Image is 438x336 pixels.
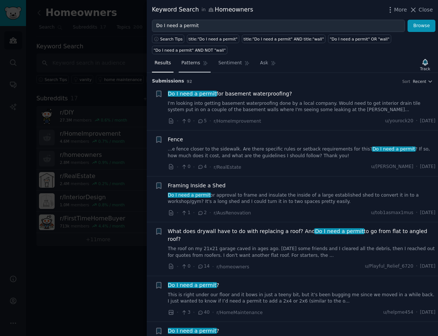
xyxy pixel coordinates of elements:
[168,327,219,335] span: ?
[177,117,178,125] span: ·
[385,118,413,125] span: u/yourock20
[371,164,413,170] span: u/[PERSON_NAME]
[260,60,268,67] span: Ask
[314,228,364,234] span: Do I need a permit
[187,35,239,43] a: title:"Do I need a permit"
[216,57,252,72] a: Sentiment
[210,117,211,125] span: ·
[210,163,211,171] span: ·
[416,118,418,125] span: ·
[409,6,433,14] button: Close
[168,136,183,143] a: Fence
[193,308,195,316] span: ·
[328,35,391,43] a: "Do I need a permit" OR "wall"
[420,309,435,316] span: [DATE]
[160,36,183,42] span: Search Tips
[152,78,184,85] span: Submission s
[177,263,178,271] span: ·
[420,66,430,71] div: Track
[214,165,241,170] span: r/RealEstate
[193,263,195,271] span: ·
[168,227,436,243] span: What does drywall have to do with replacing a roof? And to go from flat to angled roof?
[416,210,418,216] span: ·
[371,210,413,216] span: u/tob1asmax1mus
[152,46,227,54] a: "Do I need a permit" AND NOT "wall"
[168,292,436,305] a: This is right under our floor and it bows in just a teeny bit, but it’s been bugging me since we ...
[394,6,407,14] span: More
[167,193,211,198] span: Do I need a permit
[152,5,253,14] div: Keyword Search Homeowners
[155,60,171,67] span: Results
[167,91,217,97] span: Do I need a permit
[418,57,433,72] button: Track
[383,309,413,316] span: u/helpme454
[413,79,426,84] span: Recent
[197,118,207,125] span: 5
[212,263,214,271] span: ·
[193,163,195,171] span: ·
[420,118,435,125] span: [DATE]
[386,6,407,14] button: More
[167,282,217,288] span: Do I need a permit
[420,164,435,170] span: [DATE]
[152,20,405,32] input: Try a keyword related to your business
[168,281,219,289] a: Do I need a permit?
[197,263,210,270] span: 14
[177,163,178,171] span: ·
[257,57,279,72] a: Ask
[168,327,219,335] a: Do I need a permit?
[187,79,192,84] span: 92
[408,20,435,32] button: Browse
[212,308,214,316] span: ·
[197,164,207,170] span: 4
[416,309,418,316] span: ·
[214,119,261,124] span: r/HomeImprovement
[419,6,433,14] span: Close
[167,328,217,334] span: Do I need a permit
[168,146,436,159] a: ...e fence closer to the sidewalk. Are there specific rules or setback requirements for this?Do I...
[413,79,433,84] button: Recent
[243,36,324,42] div: title:"Do I need a permit" AND title:"wall"
[177,308,178,316] span: ·
[168,100,436,113] a: I'm looking into getting basement waterproofing done by a local company. Would need to get interi...
[218,60,242,67] span: Sentiment
[420,210,435,216] span: [DATE]
[168,192,436,205] a: Do I need a permitor approval to frame and insulate the inside of a large established shed to con...
[365,263,413,270] span: u/Playful_Relief_6720
[416,164,418,170] span: ·
[193,117,195,125] span: ·
[197,309,210,316] span: 40
[168,246,436,259] a: The roof on my 21x21 garage caved in ages ago. [DATE] some friends and I cleared all the debris, ...
[181,309,190,316] span: 3
[217,264,249,269] span: r/homeowners
[372,146,416,152] span: Do I need a permit
[193,209,195,217] span: ·
[168,227,436,243] a: What does drywall have to do with replacing a roof? AndDo I need a permitto go from flat to angle...
[214,210,251,216] span: r/AusRenovation
[177,209,178,217] span: ·
[197,210,207,216] span: 2
[181,118,190,125] span: 0
[189,36,238,42] div: title:"Do I need a permit"
[154,48,226,53] div: "Do I need a permit" AND NOT "wall"
[152,35,184,43] button: Search Tips
[181,164,190,170] span: 0
[168,182,226,190] a: Framing Inside a Shed
[402,79,411,84] div: Sort
[210,209,211,217] span: ·
[181,263,190,270] span: 0
[168,90,292,98] a: Do I need a permitfor basement waterproofing?
[181,60,200,67] span: Patterns
[416,263,418,270] span: ·
[201,7,205,13] span: in
[217,310,263,315] span: r/HomeMaintenance
[420,263,435,270] span: [DATE]
[168,90,292,98] span: for basement waterproofing?
[179,57,210,72] a: Patterns
[168,281,219,289] span: ?
[242,35,325,43] a: title:"Do I need a permit" AND title:"wall"
[181,210,190,216] span: 1
[330,36,390,42] div: "Do I need a permit" OR "wall"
